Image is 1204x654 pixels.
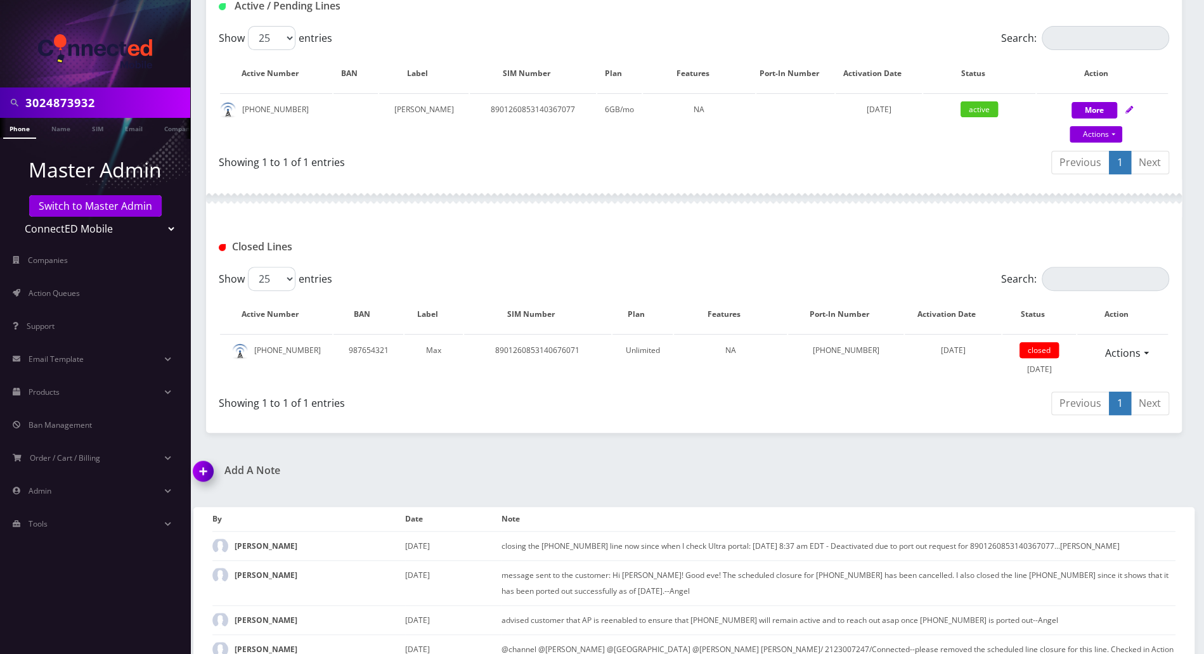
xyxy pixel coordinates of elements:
img: ConnectED Mobile [38,34,152,68]
a: 1 [1109,151,1131,174]
td: [PHONE_NUMBER] [788,334,904,385]
th: Port-In Number: activate to sort column ascending [756,55,834,92]
a: Company [158,118,200,138]
a: Previous [1051,392,1110,415]
div: Showing 1 to 1 of 1 entries [219,390,685,411]
a: Previous [1051,151,1110,174]
label: Show entries [219,26,332,50]
td: message sent to the customer: Hi [PERSON_NAME]! Good eve! The scheduled closure for [PHONE_NUMBER... [502,560,1175,605]
strong: [PERSON_NAME] [235,615,297,625]
th: SIM Number: activate to sort column ascending [470,55,596,92]
td: [DATE] [405,560,502,605]
th: Note [502,507,1175,532]
td: [PERSON_NAME] [379,93,469,144]
button: More [1071,102,1117,119]
td: [DATE] [405,605,502,634]
td: 987654321 [333,334,403,385]
span: Order / Cart / Billing [30,452,100,463]
th: Features: activate to sort column ascending [643,55,755,92]
select: Showentries [248,26,295,50]
th: Active Number: activate to sort column descending [220,296,332,333]
span: Products [29,387,60,397]
a: Name [45,118,77,138]
span: Companies [28,255,68,266]
td: Max [405,334,463,385]
label: Search: [1001,26,1169,50]
td: 8901260853140367077 [470,93,596,144]
td: closing the [PHONE_NUMBER] line now since when I check Ultra portal: [DATE] 8:37 am EDT - Deactiv... [502,532,1175,561]
img: Closed Lines [219,244,226,251]
label: Search: [1001,267,1169,291]
a: Next [1130,151,1169,174]
div: Showing 1 to 1 of 1 entries [219,150,685,170]
span: [DATE] [866,104,891,115]
td: advised customer that AP is reenabled to ensure that [PHONE_NUMBER] will remain active and to rea... [502,605,1175,634]
span: Admin [29,485,51,496]
td: [DATE] [1002,334,1077,385]
a: Email [119,118,149,138]
label: Show entries [219,267,332,291]
td: NA [674,334,786,385]
a: Switch to Master Admin [29,195,162,217]
span: Ban Management [29,420,92,430]
th: Action: activate to sort column ascending [1037,55,1168,92]
th: Features: activate to sort column ascending [674,296,786,333]
th: Plan: activate to sort column ascending [597,55,642,92]
th: Activation Date: activate to sort column ascending [836,55,922,92]
td: Unlimited [612,334,673,385]
strong: [PERSON_NAME] [235,570,297,580]
td: 6GB/mo [597,93,642,144]
a: 1 [1109,392,1131,415]
span: Action Queues [29,288,80,298]
td: [PHONE_NUMBER] [220,93,332,144]
th: Plan: activate to sort column ascending [612,296,673,333]
th: Status: activate to sort column ascending [923,55,1035,92]
th: Label: activate to sort column ascending [405,296,463,333]
a: Actions [1070,126,1122,143]
th: Status: activate to sort column ascending [1002,296,1077,333]
img: default.png [220,102,236,118]
select: Showentries [248,267,295,291]
input: Search: [1042,267,1169,291]
th: Action : activate to sort column ascending [1077,296,1168,333]
span: Tools [29,518,48,529]
td: [PHONE_NUMBER] [220,334,332,385]
span: Email Template [29,354,84,364]
th: Date [405,507,502,532]
a: Phone [3,118,36,139]
td: [DATE] [405,532,502,561]
input: Search: [1042,26,1169,50]
img: default.png [232,343,248,359]
th: BAN: activate to sort column ascending [333,296,403,333]
a: SIM [86,118,110,138]
span: [DATE] [940,345,965,356]
a: Actions [1097,341,1149,365]
th: BAN: activate to sort column ascending [333,55,378,92]
th: Label: activate to sort column ascending [379,55,469,92]
img: Active / Pending Lines [219,3,226,10]
span: active [961,101,998,117]
a: Add A Note [193,465,685,477]
h1: Closed Lines [219,241,523,253]
a: Next [1130,392,1169,415]
span: closed [1020,342,1059,358]
th: Port-In Number: activate to sort column ascending [788,296,904,333]
td: 8901260853140676071 [464,334,611,385]
th: Activation Date: activate to sort column ascending [905,296,1000,333]
th: SIM Number: activate to sort column ascending [464,296,611,333]
th: Active Number: activate to sort column ascending [220,55,332,92]
th: By [212,507,405,532]
td: NA [643,93,755,144]
strong: [PERSON_NAME] [235,541,297,551]
input: Search in Company [25,91,187,115]
span: Support [27,321,55,331]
